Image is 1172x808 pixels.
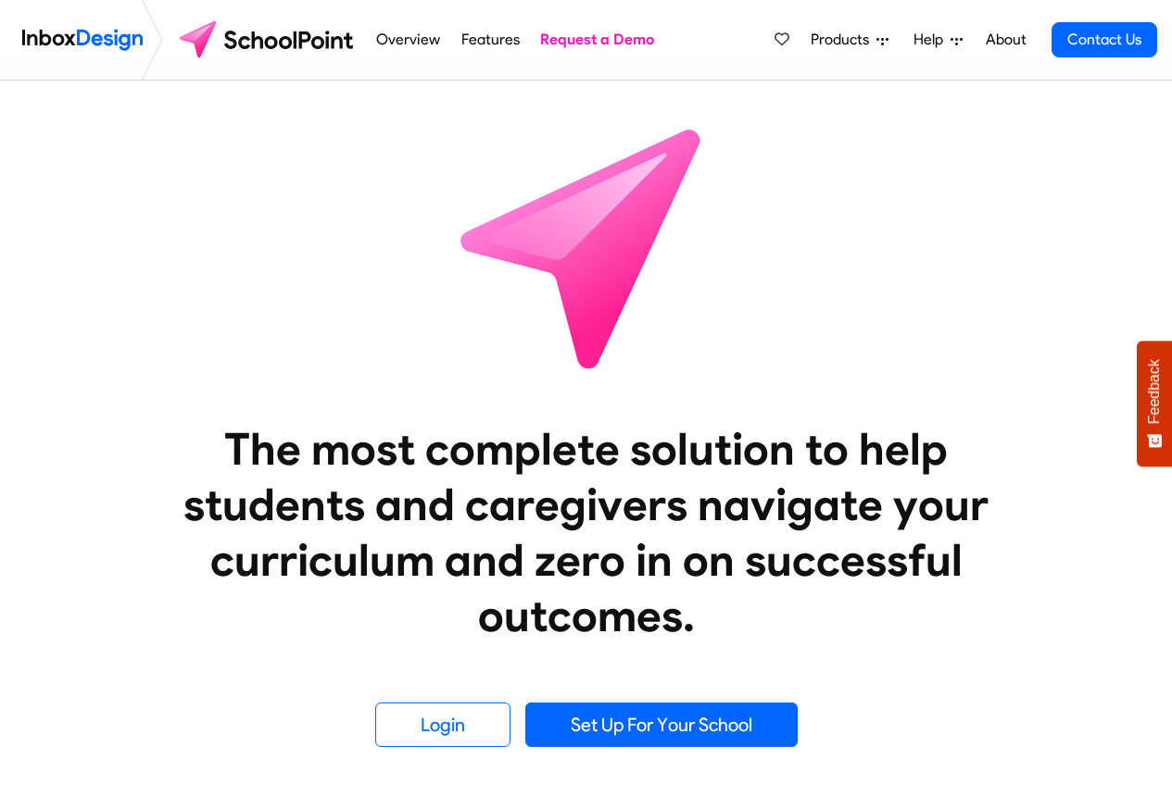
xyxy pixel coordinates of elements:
[375,702,510,747] a: Login
[914,29,951,51] span: Help
[372,21,446,58] a: Overview
[1146,359,1163,424] span: Feedback
[525,702,798,747] a: Set Up For Your School
[170,18,366,62] img: schoolpoint logo
[1052,22,1157,57] a: Contact Us
[980,21,1031,58] a: About
[146,421,1027,643] heading: The most complete solution to help students and caregivers navigate your curriculum and zero in o...
[1137,341,1172,466] button: Feedback - Show survey
[803,21,896,58] a: Products
[811,29,876,51] span: Products
[420,81,753,414] img: icon_schoolpoint.svg
[906,21,970,58] a: Help
[456,21,524,58] a: Features
[536,21,660,58] a: Request a Demo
